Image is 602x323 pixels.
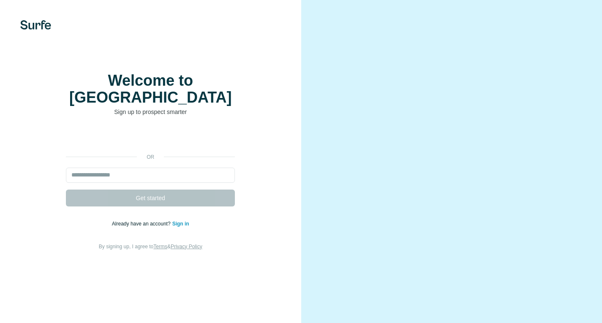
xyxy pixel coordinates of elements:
img: Surfe's logo [20,20,51,30]
iframe: Sign in with Google Button [62,129,239,147]
span: Already have an account? [112,221,172,227]
a: Sign in [172,221,189,227]
p: or [137,153,164,161]
span: By signing up, I agree to & [99,244,202,250]
h1: Welcome to [GEOGRAPHIC_DATA] [66,72,235,106]
a: Terms [153,244,167,250]
p: Sign up to prospect smarter [66,108,235,116]
a: Privacy Policy [171,244,202,250]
